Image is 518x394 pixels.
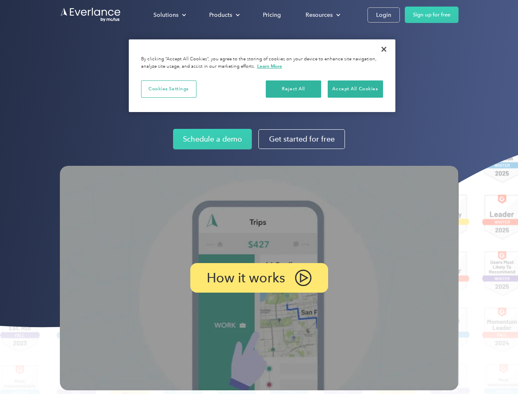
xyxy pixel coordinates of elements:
a: More information about your privacy, opens in a new tab [257,63,282,69]
div: Products [201,8,246,22]
button: Reject All [266,80,321,98]
div: Privacy [129,39,395,112]
button: Accept All Cookies [328,80,383,98]
div: Resources [297,8,347,22]
div: Products [209,10,232,20]
div: By clicking “Accept All Cookies”, you agree to the storing of cookies on your device to enhance s... [141,56,383,70]
p: How it works [207,273,285,283]
a: Pricing [255,8,289,22]
a: Login [367,7,400,23]
a: Get started for free [258,129,345,149]
input: Submit [60,49,102,66]
div: Login [376,10,391,20]
div: Solutions [153,10,178,20]
div: Pricing [263,10,281,20]
button: Close [375,40,393,58]
a: Schedule a demo [173,129,252,149]
div: Solutions [145,8,193,22]
div: Resources [306,10,333,20]
button: Cookies Settings [141,80,196,98]
div: Cookie banner [129,39,395,112]
a: Sign up for free [405,7,459,23]
a: Go to homepage [60,7,121,23]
